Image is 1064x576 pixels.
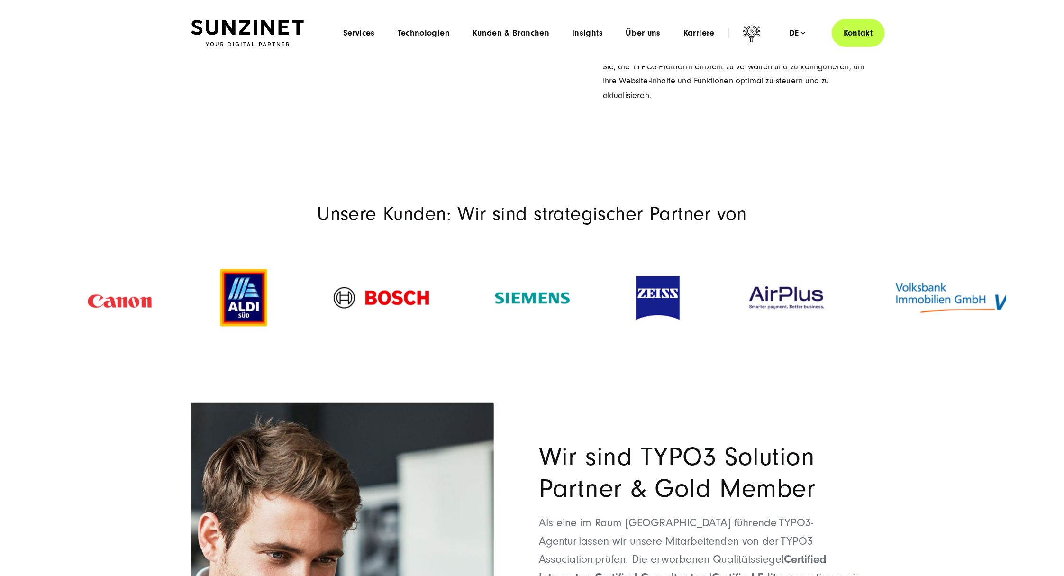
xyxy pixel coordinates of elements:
a: Über uns [626,28,661,38]
a: Kunden & Branchen [473,28,549,38]
img: Kundenlogo Canon rot - Digitalagentur SUNZINET [86,280,154,316]
img: Kundenlogo der Digitalagentur SUNZINET - Bosch Logo [334,287,429,309]
div: de [789,28,806,38]
img: SUNZINET Full Service Digital Agentur [191,20,304,46]
span: Als eine im Raum [GEOGRAPHIC_DATA] führende TYPO3-Agentur lassen wir unsere Mitarbeitenden von de... [539,516,813,566]
img: Aldi-sued-Kunde-Logo-digital-agentur-SUNZINET [220,269,267,327]
a: Services [343,28,375,38]
img: Kundenlogo Siemens AG Grün - Digitalagentur SUNZINET-svg [495,293,570,304]
img: Kundenlogo Zeiss Blau und Weiss- Digitalagentur SUNZINET [636,276,680,320]
img: AirPlus Logo [746,284,827,311]
a: Karriere [683,28,715,38]
img: Kundenlogo Volksbank Immobilien GmbH blaue/orange - Digitalagentur SUNZINET [893,280,1035,316]
a: Insights [572,28,603,38]
p: Unsere Kunden: Wir sind strategischer Partner von [191,202,873,226]
a: Kontakt [832,19,885,47]
span: Wir sind TYPO3 Solution Partner & Gold Member [539,442,816,503]
a: Technologien [398,28,450,38]
span: TYPO3-Kenntnisse als Administrator mit unserer erweitern: Lernen Sie, die TYPO3-Plattform effizie... [603,47,873,101]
